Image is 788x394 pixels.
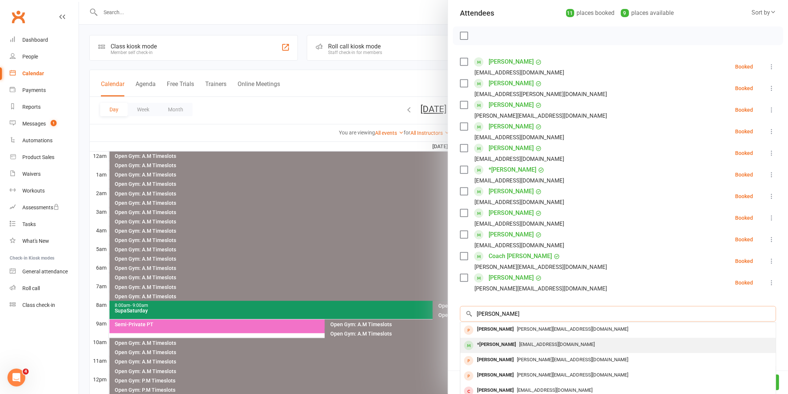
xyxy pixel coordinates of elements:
[22,269,68,274] div: General attendance
[22,171,41,177] div: Waivers
[735,194,753,199] div: Booked
[10,182,79,199] a: Workouts
[10,280,79,297] a: Roll call
[10,166,79,182] a: Waivers
[735,258,753,264] div: Booked
[10,115,79,132] a: Messages 1
[474,284,607,293] div: [PERSON_NAME][EMAIL_ADDRESS][DOMAIN_NAME]
[566,9,574,17] div: 11
[464,325,473,335] div: prospect
[735,129,753,134] div: Booked
[735,150,753,156] div: Booked
[10,65,79,82] a: Calendar
[489,56,534,68] a: [PERSON_NAME]
[474,370,517,381] div: [PERSON_NAME]
[474,355,517,365] div: [PERSON_NAME]
[474,133,564,142] div: [EMAIL_ADDRESS][DOMAIN_NAME]
[10,297,79,314] a: Class kiosk mode
[9,7,28,26] a: Clubworx
[517,372,628,378] span: [PERSON_NAME][EMAIL_ADDRESS][DOMAIN_NAME]
[22,204,59,210] div: Assessments
[474,111,607,121] div: [PERSON_NAME][EMAIL_ADDRESS][DOMAIN_NAME]
[10,32,79,48] a: Dashboard
[22,87,46,93] div: Payments
[474,176,564,185] div: [EMAIL_ADDRESS][DOMAIN_NAME]
[460,306,776,322] input: Search to add attendees
[489,207,534,219] a: [PERSON_NAME]
[517,387,592,393] span: [EMAIL_ADDRESS][DOMAIN_NAME]
[474,154,564,164] div: [EMAIL_ADDRESS][DOMAIN_NAME]
[474,241,564,250] div: [EMAIL_ADDRESS][DOMAIN_NAME]
[474,68,564,77] div: [EMAIL_ADDRESS][DOMAIN_NAME]
[22,154,54,160] div: Product Sales
[10,48,79,65] a: People
[489,229,534,241] a: [PERSON_NAME]
[10,233,79,250] a: What's New
[10,199,79,216] a: Assessments
[51,120,57,126] span: 1
[517,357,628,362] span: [PERSON_NAME][EMAIL_ADDRESS][DOMAIN_NAME]
[464,356,473,365] div: prospect
[474,197,564,207] div: [EMAIL_ADDRESS][DOMAIN_NAME]
[474,262,607,272] div: [PERSON_NAME][EMAIL_ADDRESS][DOMAIN_NAME]
[22,121,46,127] div: Messages
[735,172,753,177] div: Booked
[735,64,753,69] div: Booked
[22,285,40,291] div: Roll call
[489,142,534,154] a: [PERSON_NAME]
[23,369,29,375] span: 4
[22,54,38,60] div: People
[10,99,79,115] a: Reports
[474,339,519,350] div: *[PERSON_NAME]
[489,99,534,111] a: [PERSON_NAME]
[474,89,607,99] div: [EMAIL_ADDRESS][PERSON_NAME][DOMAIN_NAME]
[735,86,753,91] div: Booked
[735,237,753,242] div: Booked
[489,272,534,284] a: [PERSON_NAME]
[566,8,615,18] div: places booked
[7,369,25,387] iframe: Intercom live chat
[489,250,552,262] a: Coach [PERSON_NAME]
[489,164,536,176] a: *[PERSON_NAME]
[464,371,473,381] div: prospect
[22,37,48,43] div: Dashboard
[735,215,753,220] div: Booked
[22,188,45,194] div: Workouts
[489,185,534,197] a: [PERSON_NAME]
[22,70,44,76] div: Calendar
[735,280,753,285] div: Booked
[10,149,79,166] a: Product Sales
[10,82,79,99] a: Payments
[735,107,753,112] div: Booked
[22,238,49,244] div: What's New
[474,324,517,335] div: [PERSON_NAME]
[621,8,674,18] div: places available
[10,216,79,233] a: Tasks
[752,8,776,18] div: Sort by
[621,9,629,17] div: 9
[10,263,79,280] a: General attendance kiosk mode
[10,132,79,149] a: Automations
[22,221,36,227] div: Tasks
[489,77,534,89] a: [PERSON_NAME]
[519,341,595,347] span: [EMAIL_ADDRESS][DOMAIN_NAME]
[22,104,41,110] div: Reports
[489,121,534,133] a: [PERSON_NAME]
[474,219,564,229] div: [EMAIL_ADDRESS][DOMAIN_NAME]
[22,137,53,143] div: Automations
[464,341,473,350] div: member
[517,326,628,332] span: [PERSON_NAME][EMAIL_ADDRESS][DOMAIN_NAME]
[460,8,494,18] div: Attendees
[22,302,55,308] div: Class check-in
